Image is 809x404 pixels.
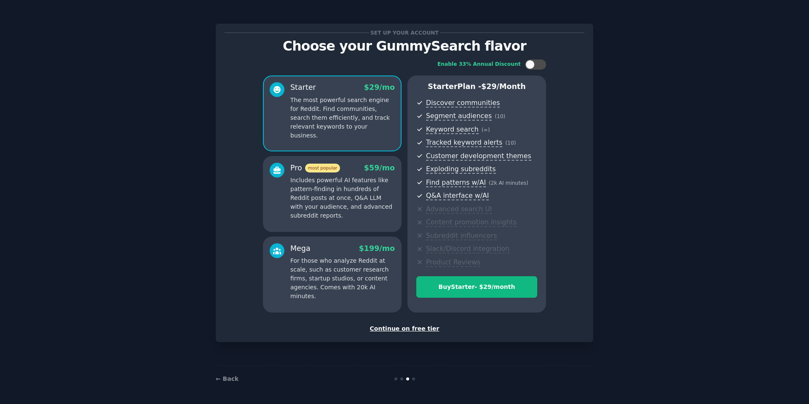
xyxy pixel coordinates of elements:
[225,324,584,333] div: Continue on free tier
[426,258,480,267] span: Product Reviews
[426,125,479,134] span: Keyword search
[426,138,502,147] span: Tracked keyword alerts
[369,28,440,37] span: Set up your account
[216,375,238,382] a: ← Back
[290,163,340,173] div: Pro
[364,164,395,172] span: $ 59 /mo
[417,283,537,291] div: Buy Starter - $ 29 /month
[482,127,490,133] span: ( ∞ )
[225,39,584,54] p: Choose your GummySearch flavor
[495,113,505,119] span: ( 10 )
[426,232,497,240] span: Subreddit influencers
[426,205,492,214] span: Advanced search UI
[505,140,516,146] span: ( 10 )
[481,82,526,91] span: $ 29 /month
[426,165,496,174] span: Exploding subreddits
[305,164,340,172] span: most popular
[426,99,500,108] span: Discover communities
[290,96,395,140] p: The most powerful search engine for Reddit. Find communities, search them efficiently, and track ...
[290,243,311,254] div: Mega
[426,112,492,121] span: Segment audiences
[290,256,395,301] p: For those who analyze Reddit at scale, such as customer research firms, startup studios, or conte...
[426,218,517,227] span: Content promotion insights
[426,152,531,161] span: Customer development themes
[359,244,395,253] span: $ 199 /mo
[364,83,395,92] span: $ 29 /mo
[426,245,509,253] span: Slack/Discord integration
[489,180,528,186] span: ( 2k AI minutes )
[290,176,395,220] p: Includes powerful AI features like pattern-finding in hundreds of Reddit posts at once, Q&A LLM w...
[290,82,316,93] div: Starter
[426,178,486,187] span: Find patterns w/AI
[426,191,489,200] span: Q&A interface w/AI
[416,276,537,298] button: BuyStarter- $29/month
[437,61,521,68] div: Enable 33% Annual Discount
[416,81,537,92] p: Starter Plan -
